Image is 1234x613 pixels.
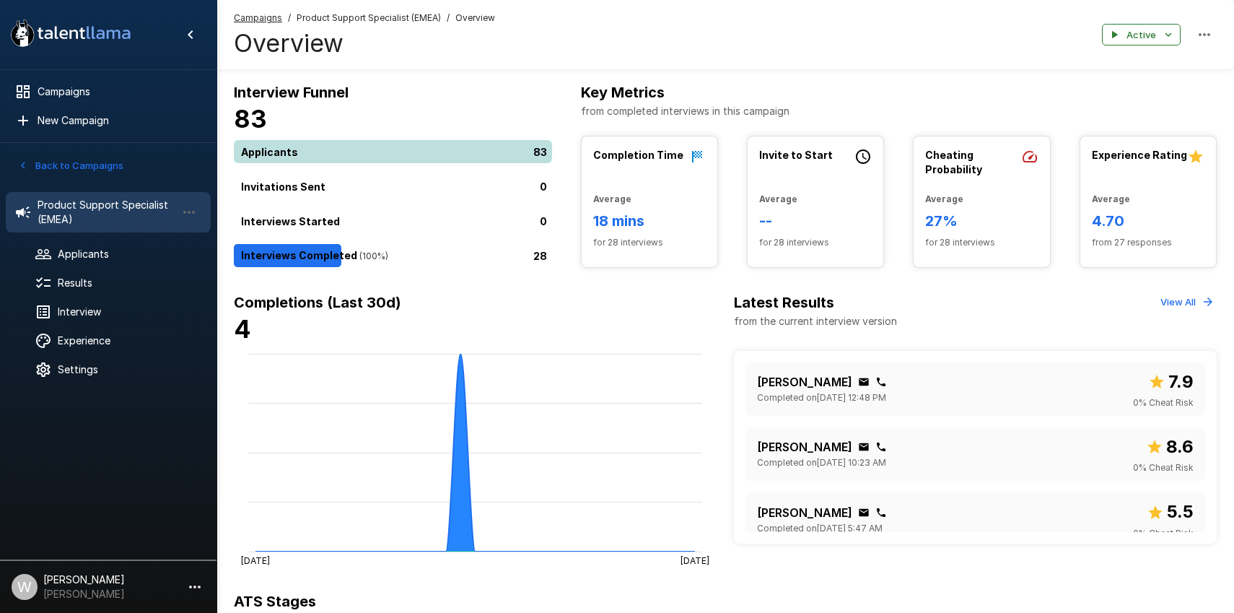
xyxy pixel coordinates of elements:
b: Cheating Probability [925,149,982,175]
h6: 18 mins [593,209,706,232]
tspan: [DATE] [241,555,270,565]
span: Completed on [DATE] 12:48 PM [757,391,886,405]
p: [PERSON_NAME] [757,504,852,521]
b: Interview Funnel [234,84,349,101]
button: Active [1102,24,1181,46]
b: Completions (Last 30d) [234,294,401,311]
h4: Overview [234,28,495,58]
p: from the current interview version [734,314,897,329]
b: 5.5 [1167,501,1194,522]
button: View All [1157,291,1217,313]
b: Experience Rating [1092,149,1187,161]
b: Average [925,194,963,204]
div: Click to copy [858,376,870,388]
span: Overall score out of 10 [1146,433,1194,461]
b: Average [1092,194,1130,204]
b: ATS Stages [234,593,316,610]
span: 0 % Cheat Risk [1133,396,1194,410]
span: Overall score out of 10 [1148,368,1194,396]
b: Latest Results [734,294,834,311]
p: 28 [533,248,547,264]
p: 83 [533,144,547,160]
b: Key Metrics [581,84,665,101]
b: Average [593,194,631,204]
span: Product Support Specialist (EMEA) [297,11,441,25]
b: 8.6 [1166,436,1194,457]
span: from 27 responses [1092,235,1204,250]
span: Completed on [DATE] 5:47 AM [757,521,883,536]
b: 4 [234,314,251,344]
div: Click to copy [875,376,887,388]
p: [PERSON_NAME] [757,438,852,456]
span: / [447,11,450,25]
h6: 27% [925,209,1038,232]
tspan: [DATE] [681,555,709,565]
span: 0 % Cheat Risk [1133,461,1194,475]
div: Click to copy [858,507,870,518]
div: Click to copy [875,507,887,518]
b: 83 [234,104,267,134]
h6: 4.70 [1092,209,1204,232]
span: for 28 interviews [593,235,706,250]
b: Average [759,194,797,204]
b: Completion Time [593,149,683,161]
h6: -- [759,209,872,232]
span: for 28 interviews [759,235,872,250]
p: 0 [540,214,547,229]
span: 0 % Cheat Risk [1133,526,1194,541]
div: Click to copy [875,441,887,453]
b: Invite to Start [759,149,833,161]
div: Click to copy [858,441,870,453]
span: for 28 interviews [925,235,1038,250]
u: Campaigns [234,12,282,23]
span: Completed on [DATE] 10:23 AM [757,456,886,470]
span: Overall score out of 10 [1147,498,1194,526]
span: Overview [455,11,495,25]
p: from completed interviews in this campaign [581,104,1217,118]
b: 7.9 [1168,371,1194,392]
span: / [288,11,291,25]
p: 0 [540,179,547,194]
p: [PERSON_NAME] [757,373,852,391]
